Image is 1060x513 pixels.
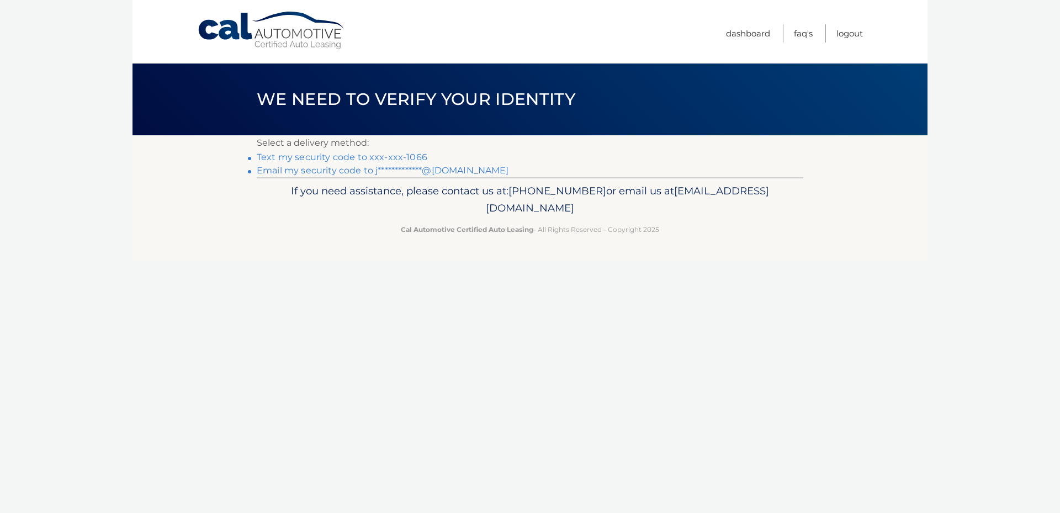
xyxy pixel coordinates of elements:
a: FAQ's [794,24,813,43]
span: [PHONE_NUMBER] [508,184,606,197]
a: Logout [836,24,863,43]
p: - All Rights Reserved - Copyright 2025 [264,224,796,235]
a: Dashboard [726,24,770,43]
span: We need to verify your identity [257,89,575,109]
a: Text my security code to xxx-xxx-1066 [257,152,427,162]
strong: Cal Automotive Certified Auto Leasing [401,225,533,234]
p: If you need assistance, please contact us at: or email us at [264,182,796,218]
a: Cal Automotive [197,11,346,50]
p: Select a delivery method: [257,135,803,151]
